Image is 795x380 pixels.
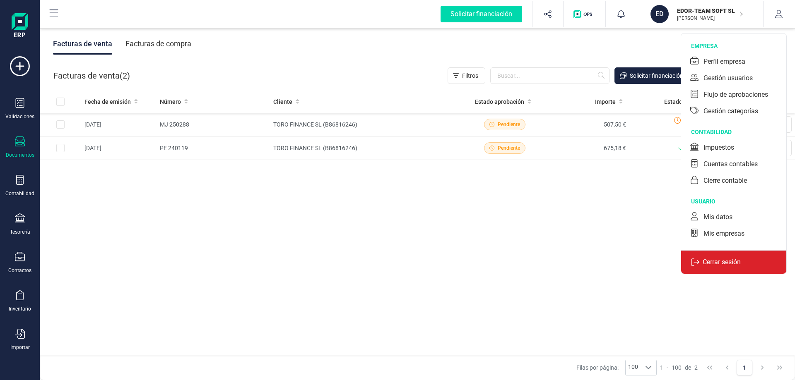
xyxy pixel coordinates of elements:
[702,360,718,375] button: First Page
[84,98,131,106] span: Fecha de emisión
[157,113,270,136] td: MJ 250288
[660,363,663,372] span: 1
[8,267,31,274] div: Contactos
[475,98,524,106] span: Estado aprobación
[270,136,463,160] td: TORO FINANCE SL (B86816246)
[754,360,770,375] button: Next Page
[703,212,732,222] div: Mis datos
[573,10,595,18] img: Logo de OPS
[664,98,699,106] span: Estado cobro
[53,67,130,84] div: Facturas de venta ( )
[462,72,478,80] span: Filtros
[56,120,65,129] div: Row Selected 1767760e-6aef-48bd-8251-d7bbc52b57ff
[614,67,690,84] button: Solicitar financiación
[431,1,532,27] button: Solicitar financiación
[6,152,34,158] div: Documentos
[691,42,786,50] div: empresa
[546,136,629,160] td: 675,18 €
[576,360,657,375] div: Filas por página:
[270,113,463,136] td: TORO FINANCE SL (B86816246)
[691,128,786,136] div: contabilidad
[626,360,641,375] span: 100
[5,190,34,197] div: Contabilidad
[56,98,65,106] div: All items unselected
[737,360,752,375] button: Page 1
[160,98,181,106] span: Número
[691,197,786,206] div: usuario
[157,136,270,160] td: PE 240119
[703,143,734,153] div: Impuestos
[703,159,758,169] div: Cuentas contables
[672,363,682,372] span: 100
[125,33,191,55] div: Facturas de compra
[441,6,522,22] div: Solicitar financiación
[9,306,31,312] div: Inventario
[772,360,788,375] button: Last Page
[12,13,28,40] img: Logo Finanedi
[498,121,520,128] span: Pendiente
[10,229,30,235] div: Tesorería
[546,113,629,136] td: 507,50 €
[703,73,753,83] div: Gestión usuarios
[703,57,745,67] div: Perfil empresa
[703,90,768,100] div: Flujo de aprobaciones
[703,106,758,116] div: Gestión categorías
[703,229,744,239] div: Mis empresas
[569,1,600,27] button: Logo de OPS
[56,144,65,152] div: Row Selected cdce5baa-6775-4349-a940-b3d8c34dc298
[677,7,743,15] p: EDOR-TEAM SOFT SL
[660,363,698,372] div: -
[647,1,753,27] button: EDEDOR-TEAM SOFT SL[PERSON_NAME]
[81,113,157,136] td: [DATE]
[490,67,609,84] input: Buscar...
[719,360,735,375] button: Previous Page
[703,176,747,186] div: Cierre contable
[81,136,157,160] td: [DATE]
[699,257,744,267] p: Cerrar sesión
[595,98,616,106] span: Importe
[53,33,112,55] div: Facturas de venta
[694,363,698,372] span: 2
[630,72,683,80] span: Solicitar financiación
[123,70,127,81] span: 2
[650,5,669,23] div: ED
[5,113,34,120] div: Validaciones
[685,363,691,372] span: de
[273,98,292,106] span: Cliente
[498,144,520,152] span: Pendiente
[448,67,485,84] button: Filtros
[10,344,30,351] div: Importar
[677,15,743,22] p: [PERSON_NAME]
